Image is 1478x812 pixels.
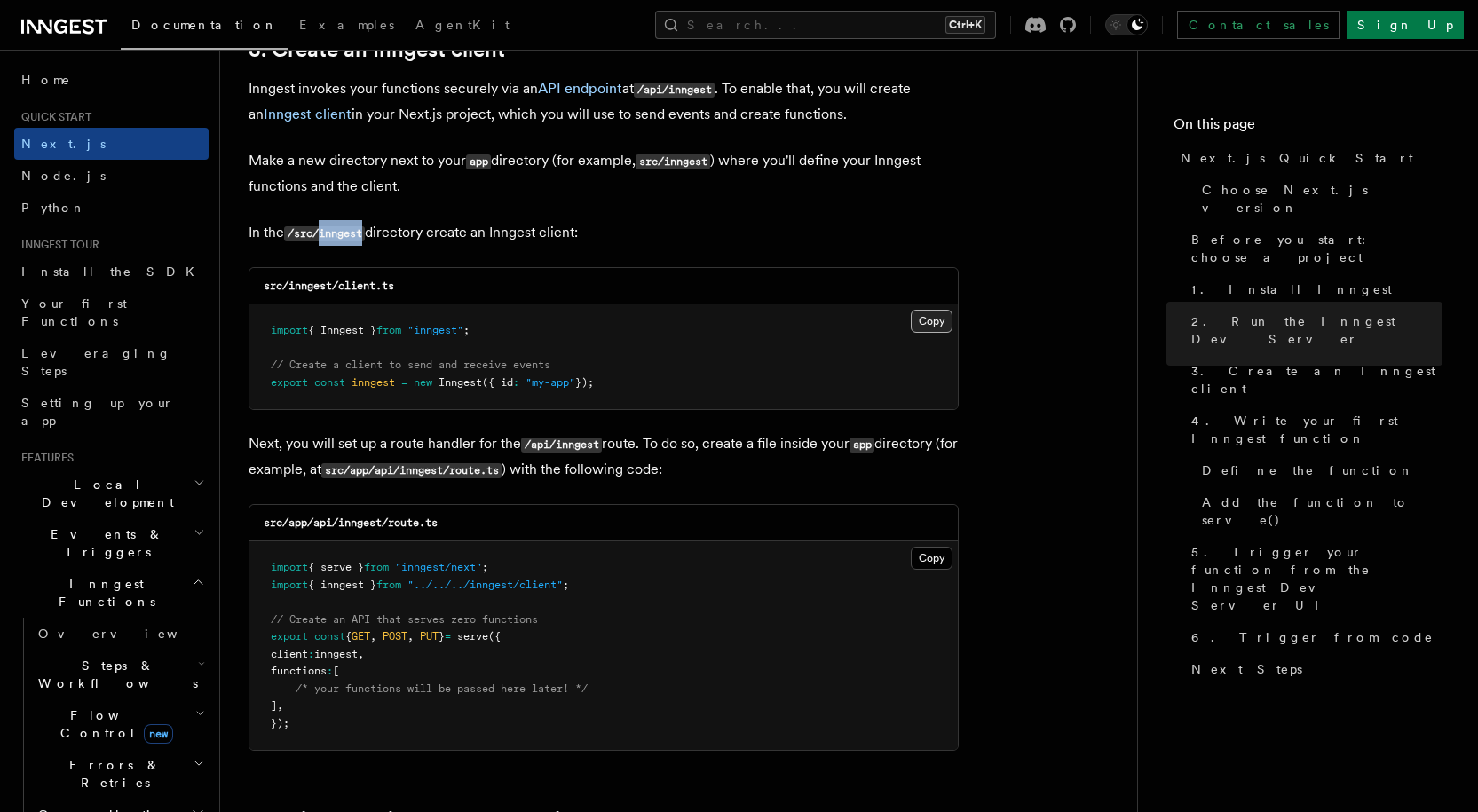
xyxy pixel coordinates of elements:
button: Copy [911,310,952,333]
span: : [308,648,314,660]
span: : [327,665,333,677]
a: Contact sales [1177,11,1340,39]
code: src/inngest/client.ts [264,280,394,292]
a: Leveraging Steps [14,337,209,387]
span: , [407,630,414,643]
span: 2. Run the Inngest Dev Server [1191,312,1442,348]
a: Next Steps [1184,653,1442,685]
code: /src/inngest [284,226,365,241]
span: const [314,376,345,389]
span: Inngest tour [14,238,99,252]
span: from [376,579,401,591]
span: Next.js Quick Start [1181,149,1413,167]
a: 5. Trigger your function from the Inngest Dev Server UI [1184,536,1442,621]
span: 6. Trigger from code [1191,628,1434,646]
button: Steps & Workflows [31,650,209,699]
span: }); [271,717,289,729]
a: Next.js Quick Start [1174,142,1442,174]
span: client [271,648,308,660]
span: Your first Functions [21,296,127,328]
a: Next.js [14,128,209,160]
span: inngest [352,376,395,389]
code: /api/inngest [521,438,602,453]
span: Overview [38,627,221,641]
span: Before you start: choose a project [1191,231,1442,266]
span: { serve } [308,561,364,573]
p: Make a new directory next to your directory (for example, ) where you'll define your Inngest func... [249,148,959,199]
a: 2. Run the Inngest Dev Server [1184,305,1442,355]
h4: On this page [1174,114,1442,142]
a: Install the SDK [14,256,209,288]
button: Inngest Functions [14,568,209,618]
a: 4. Write your first Inngest function [1184,405,1442,454]
span: = [445,630,451,643]
span: { Inngest } [308,324,376,336]
code: app [850,438,874,453]
span: PUT [420,630,439,643]
span: Examples [299,18,394,32]
span: ({ [488,630,501,643]
span: POST [383,630,407,643]
p: Next, you will set up a route handler for the route. To do so, create a file inside your director... [249,431,959,483]
p: In the directory create an Inngest client: [249,220,959,246]
code: src/inngest [636,154,710,169]
a: Overview [31,618,209,650]
span: Quick start [14,110,91,124]
span: Install the SDK [21,264,205,279]
a: Add the function to serve() [1195,486,1442,536]
span: Node.js [21,169,106,183]
a: API endpoint [538,80,622,97]
a: 6. Trigger from code [1184,621,1442,653]
span: Inngest Functions [14,575,192,611]
span: 3. Create an Inngest client [1191,362,1442,398]
span: Setting up your app [21,396,174,428]
span: "../../../inngest/client" [407,579,563,591]
a: AgentKit [405,5,520,48]
span: }); [575,376,594,389]
span: : [513,376,519,389]
span: functions [271,665,327,677]
span: from [364,561,389,573]
a: 1. Install Inngest [1184,273,1442,305]
span: ; [563,579,569,591]
span: 1. Install Inngest [1191,280,1392,298]
span: Local Development [14,476,194,511]
span: , [277,699,283,712]
code: src/app/api/inngest/route.ts [321,463,502,478]
code: app [466,154,491,169]
span: Errors & Retries [31,756,193,792]
span: Flow Control [31,706,195,742]
span: "my-app" [526,376,575,389]
span: ] [271,699,277,712]
span: Python [21,201,86,215]
span: Choose Next.js version [1202,181,1442,217]
span: import [271,579,308,591]
code: /api/inngest [634,83,715,98]
span: { inngest } [308,579,376,591]
span: GET [352,630,370,643]
span: ; [463,324,470,336]
span: , [358,648,364,660]
a: Define the function [1195,454,1442,486]
span: export [271,376,308,389]
span: inngest [314,648,358,660]
span: const [314,630,345,643]
button: Flow Controlnew [31,699,209,749]
a: Choose Next.js version [1195,174,1442,224]
button: Errors & Retries [31,749,209,799]
kbd: Ctrl+K [945,16,985,34]
a: 3. Create an Inngest client [1184,355,1442,405]
span: new [414,376,432,389]
span: Steps & Workflows [31,657,198,692]
span: = [401,376,407,389]
span: 5. Trigger your function from the Inngest Dev Server UI [1191,543,1442,614]
span: ({ id [482,376,513,389]
span: Features [14,451,74,465]
span: ; [482,561,488,573]
a: Inngest client [264,106,352,122]
span: Home [21,71,71,89]
a: Examples [288,5,405,48]
span: "inngest/next" [395,561,482,573]
span: new [144,724,173,744]
span: 4. Write your first Inngest function [1191,412,1442,447]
